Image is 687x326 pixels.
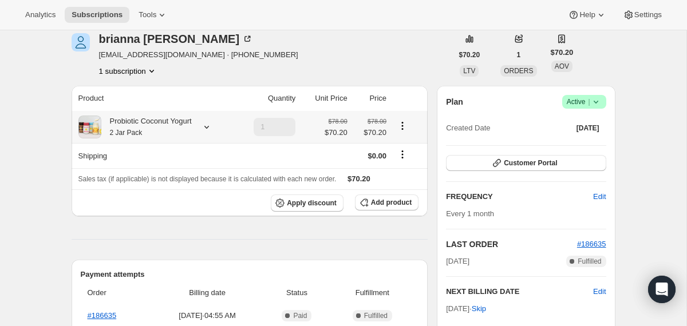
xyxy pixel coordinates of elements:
span: Skip [472,303,486,315]
button: Customer Portal [446,155,606,171]
th: Shipping [72,143,235,168]
span: $70.20 [459,50,480,59]
button: 1 [510,47,528,63]
button: Tools [132,7,175,23]
button: Edit [593,286,606,297]
span: $0.00 [368,152,387,160]
span: Subscriptions [72,10,123,19]
button: #186635 [577,238,606,250]
span: Apply discount [287,198,337,208]
span: Analytics [25,10,56,19]
span: Tools [139,10,156,19]
div: brianna [PERSON_NAME] [99,33,254,45]
span: LTV [463,67,475,75]
button: Skip [465,300,493,318]
button: Settings [616,7,669,23]
span: Active [567,96,602,108]
th: Product [72,86,235,111]
img: product img [78,116,101,138]
span: [EMAIL_ADDRESS][DOMAIN_NAME] · [PHONE_NUMBER] [99,49,298,61]
span: Sales tax (if applicable) is not displayed because it is calculated with each new order. [78,175,337,183]
span: Status [267,287,326,299]
span: Customer Portal [504,158,557,168]
h2: Payment attempts [81,269,419,280]
span: [DATE] · 04:55 AM [154,310,261,321]
button: Add product [355,194,418,210]
button: Edit [586,188,613,206]
span: Fulfilled [578,257,601,266]
button: Subscriptions [65,7,129,23]
span: ORDERS [504,67,533,75]
button: Shipping actions [393,148,412,161]
span: Billing date [154,287,261,299]
span: $70.20 [551,47,574,58]
h2: Plan [446,96,463,108]
th: Quantity [235,86,299,111]
th: Order [81,280,151,305]
button: [DATE] [570,120,606,136]
h2: LAST ORDER [446,238,577,250]
small: 2 Jar Pack [110,129,143,137]
a: #186635 [88,311,117,320]
span: Help [579,10,595,19]
th: Unit Price [299,86,350,111]
th: Price [351,86,390,111]
span: 1 [517,50,521,59]
a: #186635 [577,240,606,248]
div: Open Intercom Messenger [648,276,676,303]
span: [DATE] [446,256,469,267]
span: Paid [293,311,307,320]
span: | [588,97,590,106]
span: Edit [593,191,606,202]
span: AOV [555,62,569,70]
button: Product actions [393,120,412,132]
button: Help [561,7,613,23]
span: brianna gallo [72,33,90,51]
span: Every 1 month [446,209,494,218]
span: Fulfilled [364,311,388,320]
span: $70.20 [325,127,348,138]
h2: FREQUENCY [446,191,593,202]
span: [DATE] [577,124,599,133]
button: Product actions [99,65,157,77]
button: Apply discount [271,194,343,212]
small: $78.00 [368,118,386,125]
button: $70.20 [452,47,487,63]
span: $70.20 [354,127,386,138]
span: Created Date [446,122,490,134]
span: Settings [634,10,662,19]
button: Analytics [18,7,62,23]
span: Fulfillment [333,287,412,299]
small: $78.00 [329,118,348,125]
h2: NEXT BILLING DATE [446,286,593,297]
span: Add product [371,198,412,207]
span: [DATE] · [446,304,486,313]
span: $70.20 [348,174,370,183]
div: Probiotic Coconut Yogurt [101,116,192,138]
